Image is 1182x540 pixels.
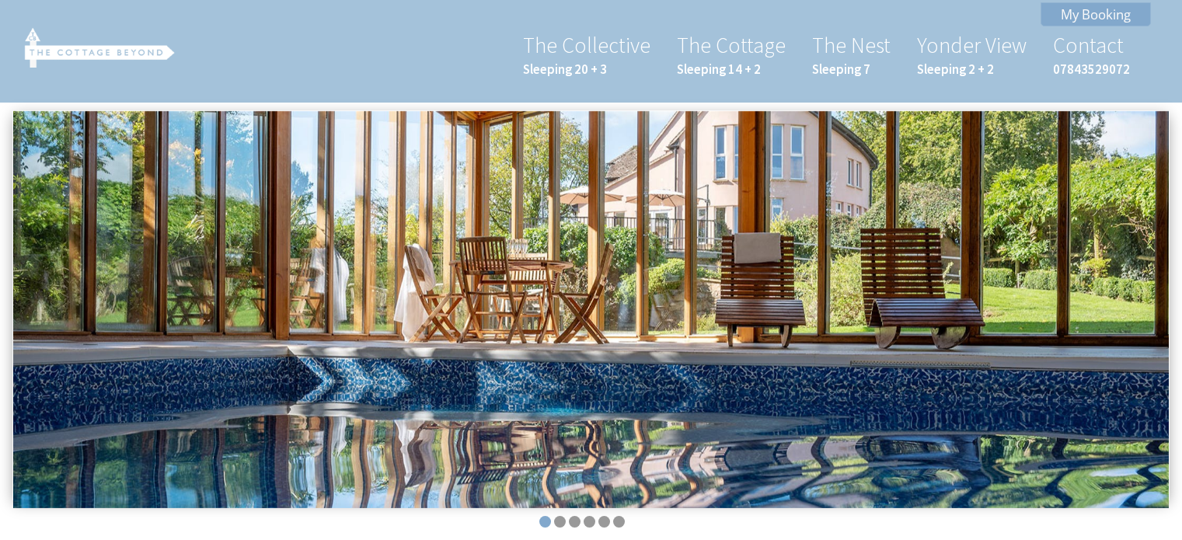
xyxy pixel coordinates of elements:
[917,61,1027,78] small: Sleeping 2 + 2
[1041,2,1151,26] a: My Booking
[1053,31,1130,78] a: Contact07843529072
[677,61,786,78] small: Sleeping 14 + 2
[1053,61,1130,78] small: 07843529072
[677,31,786,78] a: The CottageSleeping 14 + 2
[523,61,650,78] small: Sleeping 20 + 3
[22,25,177,68] img: The Cottage Beyond
[812,31,891,78] a: The NestSleeping 7
[812,61,891,78] small: Sleeping 7
[523,31,650,78] a: The CollectiveSleeping 20 + 3
[917,31,1027,78] a: Yonder ViewSleeping 2 + 2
